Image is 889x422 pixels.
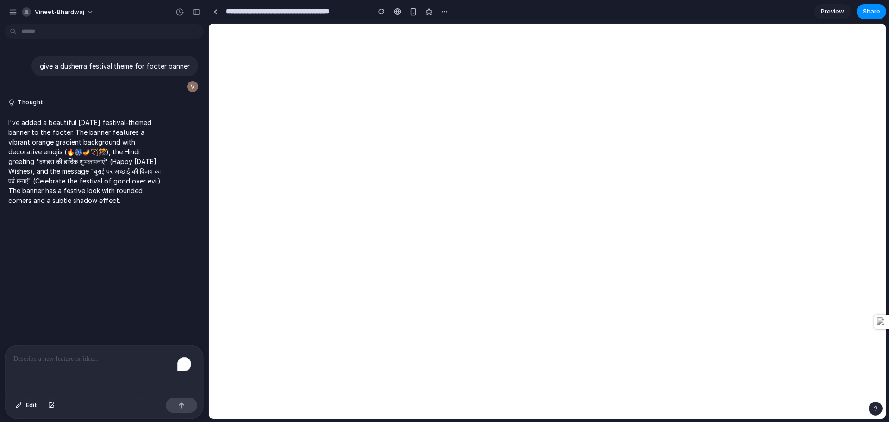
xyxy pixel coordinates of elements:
[40,61,190,71] p: give a dusherra festival theme for footer banner
[821,7,844,16] span: Preview
[5,345,203,394] div: To enrich screen reader interactions, please activate Accessibility in Grammarly extension settings
[8,118,163,205] p: I've added a beautiful [DATE] festival-themed banner to the footer. The banner features a vibrant...
[863,7,880,16] span: Share
[26,401,37,410] span: Edit
[857,4,886,19] button: Share
[35,7,84,17] span: vineet-bhardwaj
[209,24,886,419] iframe: To enrich screen reader interactions, please activate Accessibility in Grammarly extension settings
[814,4,851,19] a: Preview
[18,5,99,19] button: vineet-bhardwaj
[11,398,42,413] button: Edit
